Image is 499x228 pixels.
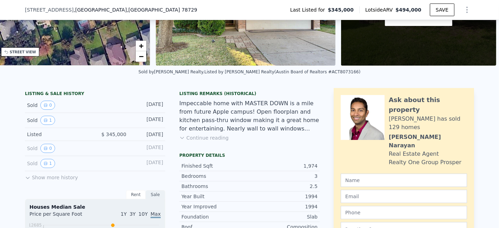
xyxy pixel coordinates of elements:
[121,211,127,217] span: 1Y
[40,159,55,168] button: View historical data
[181,183,250,190] div: Bathrooms
[181,162,250,169] div: Finished Sqft
[430,4,454,16] button: SAVE
[129,211,135,217] span: 3Y
[132,101,163,110] div: [DATE]
[250,193,318,200] div: 1994
[204,69,360,74] div: Listed by [PERSON_NAME] Realty (Austin Board of Realtors #ACT8073166)
[181,193,250,200] div: Year Built
[27,144,89,153] div: Sold
[395,7,421,13] span: $494,000
[126,190,146,199] div: Rent
[10,49,36,55] div: STREET VIEW
[27,101,89,110] div: Sold
[139,69,205,74] div: Sold by [PERSON_NAME] Realty .
[27,116,89,125] div: Sold
[146,190,165,199] div: Sale
[136,41,146,51] a: Zoom in
[328,6,354,13] span: $345,000
[460,3,474,17] button: Show Options
[40,144,55,153] button: View historical data
[132,116,163,125] div: [DATE]
[132,159,163,168] div: [DATE]
[250,173,318,180] div: 3
[132,131,163,138] div: [DATE]
[139,52,144,61] span: −
[127,7,197,13] span: , [GEOGRAPHIC_DATA] 78729
[26,223,42,228] tspan: $12685
[29,210,95,222] div: Price per Square Foot
[179,91,320,96] div: Listing Remarks (Historical)
[181,203,250,210] div: Year Improved
[389,150,439,158] div: Real Estate Agent
[341,190,467,203] input: Email
[27,131,89,138] div: Listed
[250,162,318,169] div: 1,974
[389,133,467,150] div: [PERSON_NAME] Narayan
[341,174,467,187] input: Name
[389,158,461,167] div: Realty One Group Prosper
[101,132,126,137] span: $ 345,000
[151,211,161,218] span: Max
[40,101,55,110] button: View historical data
[290,6,328,13] span: Last Listed for
[132,144,163,153] div: [DATE]
[25,91,165,98] div: LISTING & SALE HISTORY
[389,115,467,132] div: [PERSON_NAME] has sold 129 homes
[139,41,144,50] span: +
[250,213,318,220] div: Slab
[27,159,89,168] div: Sold
[341,206,467,219] input: Phone
[25,171,78,181] button: Show more history
[181,173,250,180] div: Bedrooms
[389,95,467,115] div: Ask about this property
[74,6,197,13] span: , [GEOGRAPHIC_DATA]
[181,213,250,220] div: Foundation
[40,116,55,125] button: View historical data
[179,134,229,141] button: Continue reading
[25,6,74,13] span: [STREET_ADDRESS]
[179,99,320,133] div: Impeccable home with MASTER DOWN is a mile from future Apple campus! Open floorplan and kitchen p...
[250,183,318,190] div: 2.5
[136,51,146,62] a: Zoom out
[250,203,318,210] div: 1994
[365,6,395,13] span: Lotside ARV
[29,203,161,210] div: Houses Median Sale
[179,153,320,158] div: Property details
[139,211,148,217] span: 10Y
